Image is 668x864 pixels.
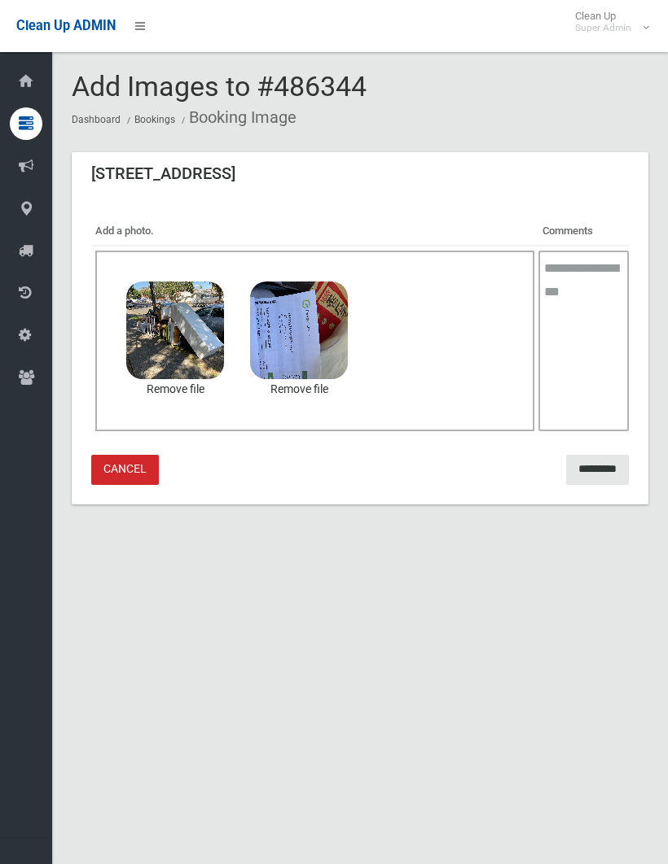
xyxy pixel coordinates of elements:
a: Bookings [134,114,175,125]
a: Remove file [126,379,224,400]
small: Super Admin [575,22,631,34]
a: Cancel [91,455,159,485]
a: Dashboard [72,114,121,125]
h3: [STREET_ADDRESS] [91,165,235,181]
a: Remove file [250,379,348,400]
span: Clean Up [567,10,648,34]
span: Add Images to #486344 [72,70,367,103]
li: Booking Image [178,103,297,133]
span: Clean Up ADMIN [16,18,116,33]
th: Comments [538,217,629,246]
th: Add a photo. [91,217,538,246]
